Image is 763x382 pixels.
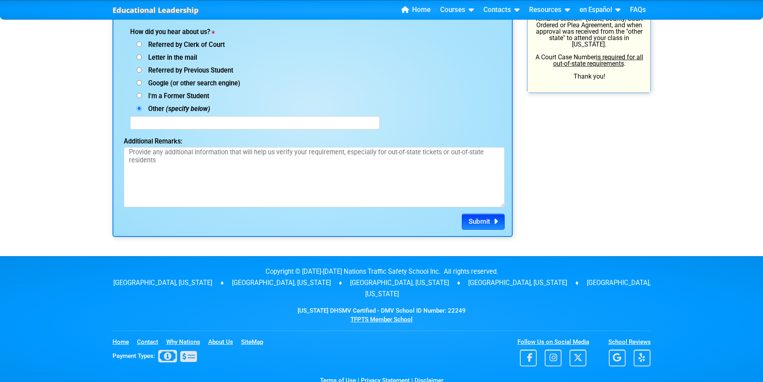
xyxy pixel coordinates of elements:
[517,338,589,346] u: Follow Us on Social Media
[166,105,210,113] i: (specify below)
[398,4,434,16] a: Home
[137,106,142,111] input: Other (specify below)
[137,93,142,98] input: I'm a Former Student
[241,338,270,346] a: SiteMap
[142,92,209,100] span: I'm a Former Student
[137,55,142,60] input: Letter in the mail
[142,79,240,87] span: Google (or other search engine)
[113,266,651,300] p: Copyright © [DATE]-[DATE] Nations Traffic Safety School Inc. All rights reserved. [GEOGRAPHIC_DAT...
[627,4,649,16] a: FAQs
[538,355,568,362] a: Connect with Nations on Instagram
[137,338,165,346] a: Contact
[553,53,643,67] u: is required for all out-of-state requirements
[480,4,523,16] a: Contacts
[350,316,413,323] a: TFPTS Member School
[520,355,537,362] a: Connect with Nations on Facebook
[535,3,643,80] p: If your class is for a non-[US_STATE] Citation, please tell us more in the remarks section. (Stat...
[113,4,199,17] a: Educational Leadership
[608,338,651,346] u: School Reviews
[113,306,651,324] div: [US_STATE] DHSMV Certified - DMV School ID Number: 22249
[137,42,142,47] input: Referred by Clerk of Court
[142,41,225,49] span: Referred by Clerk of Court
[208,338,240,346] a: About Us
[526,4,573,16] a: Resources
[634,355,650,362] a: See What Students Say About Us on Yelp
[137,67,142,73] input: Referred by Previous Student
[142,105,164,113] span: Other
[142,67,233,74] span: Referred by Previous Student
[166,338,207,346] a: Why Nations
[609,355,632,362] a: See What Students Say About Us on Google
[113,348,197,365] div: Payment Types:
[113,338,135,346] a: Home
[155,352,197,360] span: Cash or Money Order
[469,217,490,225] span: Submit
[130,29,255,35] label: How did you hear about us?
[124,138,219,145] label: Additional Remarks:
[462,214,505,230] button: Submit
[570,355,586,362] a: Follow Us on X
[437,4,477,16] a: Courses
[576,4,624,16] a: en Español
[137,80,142,85] input: Google (or other search engine)
[142,54,197,61] span: Letter in the mail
